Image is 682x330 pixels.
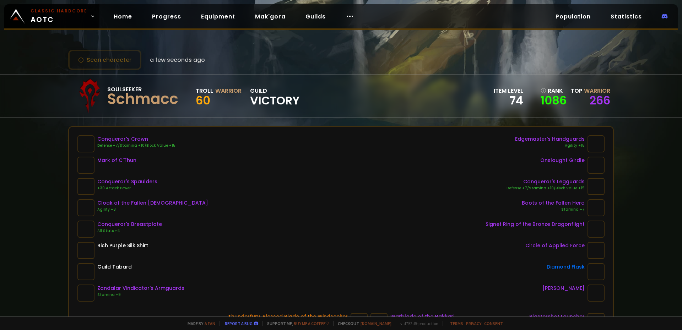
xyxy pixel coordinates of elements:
div: Guild Tabard [97,263,132,271]
div: Signet Ring of the Bronze Dragonflight [486,221,585,228]
span: Made by [183,321,215,326]
img: item-20130 [588,263,605,280]
a: Buy me a coffee [294,321,329,326]
div: Blastershot Launcher [529,313,585,320]
div: +30 Attack Power [97,185,157,191]
div: All Stats +4 [97,228,162,234]
a: Privacy [466,321,481,326]
div: Agility +15 [515,143,585,148]
div: Schmacc [107,94,178,104]
img: item-5976 [77,263,94,280]
a: Report a bug [225,321,253,326]
div: Conqueror's Spaulders [97,178,157,185]
img: item-21710 [77,199,94,216]
a: a fan [205,321,215,326]
div: Soulseeker [107,85,178,94]
div: Onslaught Girdle [540,157,585,164]
div: Diamond Flask [547,263,585,271]
div: Troll [196,86,213,95]
div: Edgemaster's Handguards [515,135,585,143]
img: item-14551 [588,135,605,152]
div: [PERSON_NAME] [542,285,585,292]
a: [DOMAIN_NAME] [361,321,391,326]
img: item-22732 [77,157,94,174]
div: Defense +7/Stamina +10/Block Value +15 [507,185,585,191]
div: Warblade of the Hakkari [390,313,454,320]
a: 1086 [541,95,567,106]
span: Support me, [262,321,329,326]
div: Agility +3 [97,207,208,212]
div: Conqueror's Legguards [507,178,585,185]
div: Boots of the Fallen Hero [522,199,585,207]
div: Conqueror's Breastplate [97,221,162,228]
div: Defense +7/Stamina +10/Block Value +15 [97,143,175,148]
div: Circle of Applied Force [525,242,585,249]
div: Mark of C'Thun [97,157,136,164]
span: Victory [250,95,300,106]
img: item-21331 [77,221,94,238]
a: Mak'gora [249,9,291,24]
div: rank [541,86,567,95]
span: AOTC [31,8,87,25]
span: Warrior [584,87,610,95]
img: item-19824 [77,285,94,302]
a: Classic HardcoreAOTC [4,4,99,28]
span: Checkout [333,321,391,326]
div: Stamina +7 [522,207,585,212]
a: 266 [590,92,610,108]
img: item-19137 [588,157,605,174]
a: Terms [450,321,463,326]
span: a few seconds ago [150,55,205,64]
a: Guilds [300,9,331,24]
div: 74 [494,95,523,106]
button: Scan character [68,50,141,70]
div: Top [571,86,610,95]
div: Thunderfury, Blessed Blade of the Windseeker [228,313,348,320]
a: Statistics [605,9,648,24]
img: item-21329 [77,135,94,152]
a: Consent [484,321,503,326]
div: Stamina +9 [97,292,184,298]
small: Classic Hardcore [31,8,87,14]
div: item level [494,86,523,95]
a: Progress [146,9,187,24]
span: v. d752d5 - production [396,321,438,326]
div: Cloak of the Fallen [DEMOGRAPHIC_DATA] [97,199,208,207]
div: guild [250,86,300,106]
img: item-21688 [588,199,605,216]
a: Population [550,9,596,24]
div: Warrior [215,86,242,95]
img: item-21330 [77,178,94,195]
img: item-19432 [588,242,605,259]
a: Equipment [195,9,241,24]
div: Rich Purple Silk Shirt [97,242,148,249]
img: item-21205 [588,221,605,238]
div: Conqueror's Crown [97,135,175,143]
img: item-21332 [588,178,605,195]
img: item-4335 [77,242,94,259]
span: 60 [196,92,210,108]
a: Home [108,9,138,24]
img: item-19406 [588,285,605,302]
div: Zandalar Vindicator's Armguards [97,285,184,292]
